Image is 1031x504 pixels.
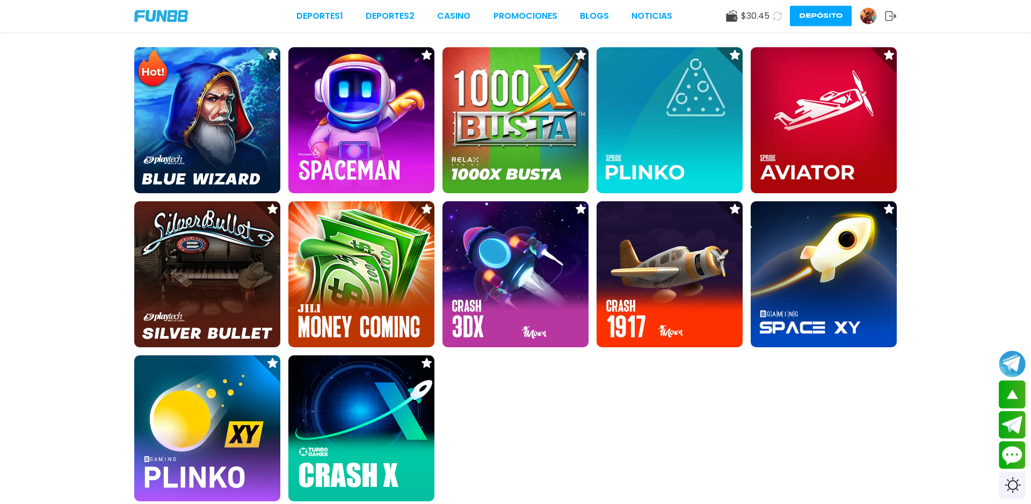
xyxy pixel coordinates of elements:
[442,201,589,347] img: Crash 3DX
[288,201,434,347] img: Money Coming
[134,355,280,501] img: Plinko XY
[366,10,415,23] a: Deportes2
[135,48,170,90] img: Hot
[999,441,1026,469] button: Contact customer service
[134,10,188,22] img: Company Logo
[134,201,280,347] img: Silver Bullet
[288,355,434,501] img: Crash X
[860,8,885,25] a: Avatar
[442,47,589,193] img: 1000x Busta
[790,6,852,26] button: Depósito
[437,10,470,23] a: CASINO
[597,201,743,347] img: Crash 1917
[597,47,743,193] img: Plinko
[493,10,557,23] a: Promociones
[999,350,1026,378] button: Join telegram channel
[134,47,280,193] img: Blue Wizard / FIREBLAZE
[999,411,1026,439] button: Join telegram
[860,8,876,24] img: Avatar
[751,201,897,347] img: Space XY
[999,472,1026,499] div: Switch theme
[580,10,609,23] a: BLOGS
[741,10,769,23] span: $ 30.45
[288,47,434,193] img: Spaceman
[999,381,1026,408] button: scroll up
[296,10,343,23] a: Deportes1
[631,10,672,23] a: NOTICIAS
[751,47,897,193] img: Aviator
